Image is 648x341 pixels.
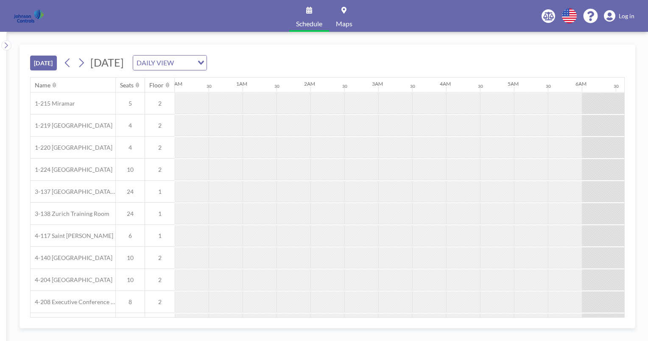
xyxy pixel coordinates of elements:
[120,81,134,89] div: Seats
[35,81,50,89] div: Name
[31,100,75,107] span: 1-215 Miramar
[145,232,175,240] span: 1
[31,188,115,196] span: 3-137 [GEOGRAPHIC_DATA] Training Room
[145,298,175,306] span: 2
[304,81,315,87] div: 2AM
[31,232,113,240] span: 4-117 Saint [PERSON_NAME]
[116,210,145,218] span: 24
[90,56,124,69] span: [DATE]
[619,12,634,20] span: Log in
[410,84,415,89] div: 30
[116,232,145,240] span: 6
[145,166,175,173] span: 2
[31,144,112,151] span: 1-220 [GEOGRAPHIC_DATA]
[145,276,175,284] span: 2
[207,84,212,89] div: 30
[31,122,112,129] span: 1-219 [GEOGRAPHIC_DATA]
[116,298,145,306] span: 8
[31,276,112,284] span: 4-204 [GEOGRAPHIC_DATA]
[135,57,176,68] span: DAILY VIEW
[604,10,634,22] a: Log in
[546,84,551,89] div: 30
[296,20,322,27] span: Schedule
[336,20,352,27] span: Maps
[116,188,145,196] span: 24
[145,210,175,218] span: 1
[478,84,483,89] div: 30
[168,81,182,87] div: 12AM
[274,84,279,89] div: 30
[31,298,115,306] span: 4-208 Executive Conference Room
[508,81,519,87] div: 5AM
[116,144,145,151] span: 4
[236,81,247,87] div: 1AM
[116,122,145,129] span: 4
[31,210,109,218] span: 3-138 Zurich Training Room
[440,81,451,87] div: 4AM
[176,57,193,68] input: Search for option
[145,144,175,151] span: 2
[372,81,383,87] div: 3AM
[116,254,145,262] span: 10
[575,81,587,87] div: 6AM
[145,188,175,196] span: 1
[116,166,145,173] span: 10
[116,100,145,107] span: 5
[14,8,44,25] img: organization-logo
[145,254,175,262] span: 2
[31,254,112,262] span: 4-140 [GEOGRAPHIC_DATA]
[116,276,145,284] span: 10
[31,166,112,173] span: 1-224 [GEOGRAPHIC_DATA]
[30,56,57,70] button: [DATE]
[145,100,175,107] span: 2
[145,122,175,129] span: 2
[149,81,164,89] div: Floor
[133,56,207,70] div: Search for option
[342,84,347,89] div: 30
[614,84,619,89] div: 30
